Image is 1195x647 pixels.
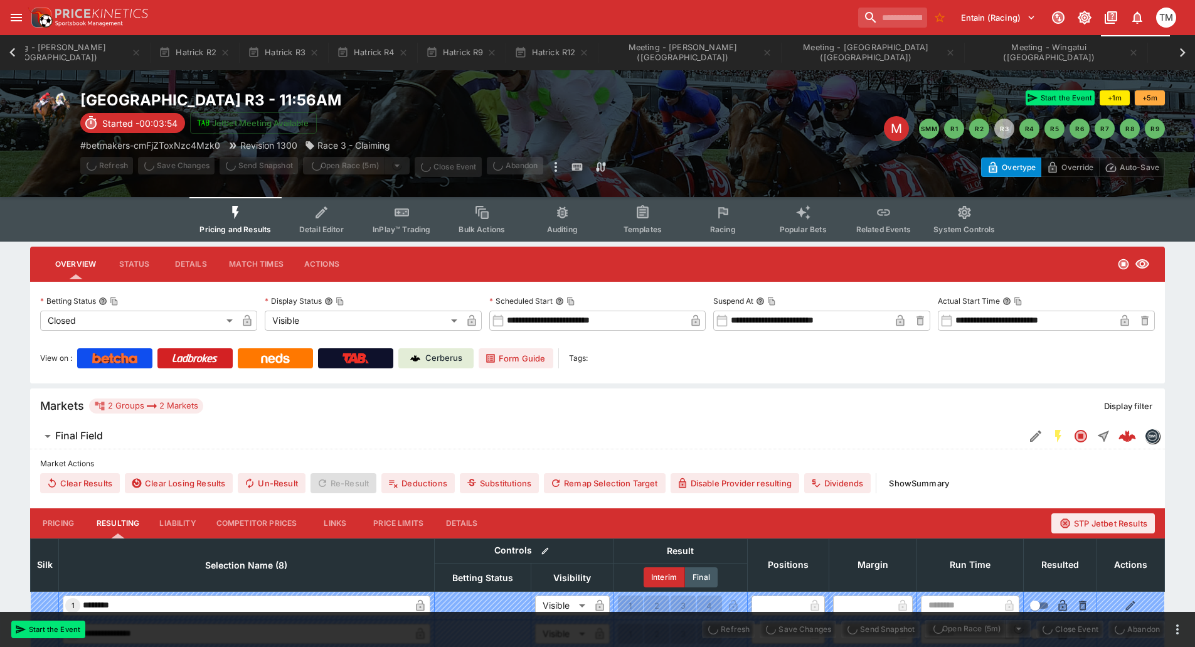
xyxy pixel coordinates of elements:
th: Resulted [1023,538,1097,591]
button: Remap Selection Target [544,473,666,493]
label: Market Actions [40,454,1155,473]
button: Hatrick R12 [507,35,597,70]
p: Revision 1300 [240,139,297,152]
div: Start From [981,158,1165,177]
button: Clear Results [40,473,120,493]
button: Override [1041,158,1099,177]
nav: pagination navigation [919,119,1165,139]
button: SMM [919,119,939,139]
h5: Markets [40,398,84,413]
p: Actual Start Time [938,296,1000,306]
button: Copy To Clipboard [1014,297,1022,306]
button: Un-Result [238,473,305,493]
button: Hatrick R9 [418,35,505,70]
a: Cerberus [398,348,474,368]
div: Event type filters [189,197,1005,242]
a: 4effd2ce-52f2-48f4-98a2-4167be36f8a4 [1115,424,1140,449]
div: Tristan Matheson [1156,8,1176,28]
span: Mark an event as closed and abandoned. [1108,622,1165,634]
span: Pricing and Results [199,225,271,234]
th: Silk [31,538,59,591]
a: Form Guide [479,348,553,368]
img: PriceKinetics [55,9,148,18]
button: Scheduled StartCopy To Clipboard [555,297,564,306]
th: Result [613,538,747,563]
th: Controls [434,538,613,563]
button: Competitor Prices [206,508,307,538]
p: Display Status [265,296,322,306]
button: R2 [969,119,989,139]
div: Race 3 - Claiming [305,139,390,152]
span: Auditing [547,225,578,234]
img: betmakers [1145,429,1159,443]
button: Straight [1092,425,1115,447]
div: split button [303,157,410,174]
span: 1 [69,601,77,610]
img: Sportsbook Management [55,21,123,26]
button: Pricing [30,508,87,538]
th: Margin [829,538,916,591]
span: Racing [710,225,736,234]
div: Edit Meeting [884,116,909,141]
button: Copy To Clipboard [336,297,344,306]
img: Ladbrokes [172,353,218,363]
button: Interim [644,567,685,587]
span: Popular Bets [780,225,827,234]
th: Run Time [916,538,1023,591]
button: Price Limits [363,508,433,538]
button: more [1170,622,1185,637]
button: +1m [1100,90,1130,105]
p: Betting Status [40,296,96,306]
button: Disable Provider resulting [671,473,799,493]
button: Copy To Clipboard [110,297,119,306]
span: Templates [624,225,662,234]
h6: Final Field [55,429,103,442]
button: Start the Event [11,621,85,638]
button: Hatrick R3 [240,35,327,70]
span: Mark an event as closed and abandoned. [487,159,543,171]
img: TabNZ [343,353,369,363]
p: Race 3 - Claiming [317,139,390,152]
button: Connected to PK [1047,6,1070,29]
img: runner 1 [35,596,55,616]
button: Meeting - Alexandra Park (NZ) [599,35,780,70]
button: R4 [1019,119,1039,139]
p: Cerberus [425,352,462,365]
button: Links [307,508,363,538]
img: jetbet-logo.svg [197,117,210,129]
button: Overtype [981,158,1041,177]
button: Meeting - Wingatui (NZ) [965,35,1146,70]
button: Display StatusCopy To Clipboard [324,297,333,306]
span: Related Events [856,225,911,234]
span: Bulk Actions [459,225,505,234]
button: Copy To Clipboard [767,297,776,306]
button: Bulk edit [537,543,553,559]
img: Neds [261,353,289,363]
button: SGM Enabled [1047,425,1070,447]
button: Toggle light/dark mode [1073,6,1096,29]
button: Deductions [381,473,455,493]
button: Edit Detail [1024,425,1047,447]
button: Betting StatusCopy To Clipboard [98,297,107,306]
h2: Copy To Clipboard [80,90,623,110]
div: Visible [265,311,462,331]
input: search [858,8,927,28]
button: Display filter [1097,396,1160,416]
button: R5 [1044,119,1065,139]
button: +5m [1135,90,1165,105]
button: Status [106,249,162,279]
button: Closed [1070,425,1092,447]
button: No Bookmarks [930,8,950,28]
span: InPlay™ Trading [373,225,430,234]
img: Betcha [92,353,137,363]
button: Substitutions [460,473,539,493]
button: Tristan Matheson [1152,4,1180,31]
button: Clear Losing Results [125,473,233,493]
button: Match Times [219,249,294,279]
button: R7 [1095,119,1115,139]
button: Actions [294,249,350,279]
span: Re-Result [311,473,376,493]
button: Start the Event [1026,90,1095,105]
button: R1 [944,119,964,139]
button: Details [433,508,490,538]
